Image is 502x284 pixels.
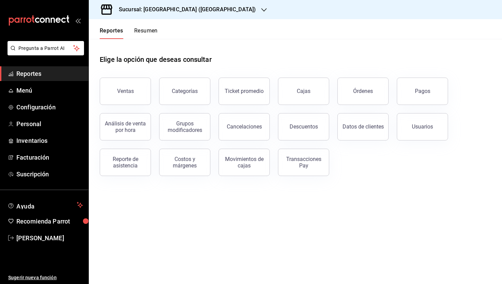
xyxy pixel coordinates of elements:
span: Ayuda [16,201,74,209]
div: Reporte de asistencia [104,156,147,169]
a: Cajas [278,78,329,105]
div: Pagos [415,88,430,94]
span: Suscripción [16,170,83,179]
button: Reportes [100,27,123,39]
button: Usuarios [397,113,448,140]
button: Pregunta a Parrot AI [8,41,84,55]
div: Usuarios [412,123,433,130]
span: [PERSON_NAME] [16,233,83,243]
div: Categorías [172,88,198,94]
button: Reporte de asistencia [100,149,151,176]
button: Resumen [134,27,158,39]
div: Descuentos [290,123,318,130]
button: Movimientos de cajas [219,149,270,176]
div: Ticket promedio [225,88,264,94]
div: Costos y márgenes [164,156,206,169]
div: navigation tabs [100,27,158,39]
button: Órdenes [337,78,389,105]
button: Datos de clientes [337,113,389,140]
div: Grupos modificadores [164,120,206,133]
span: Facturación [16,153,83,162]
button: Categorías [159,78,210,105]
h3: Sucursal: [GEOGRAPHIC_DATA] ([GEOGRAPHIC_DATA]) [113,5,256,14]
div: Transacciones Pay [282,156,325,169]
div: Movimientos de cajas [223,156,265,169]
span: Reportes [16,69,83,78]
span: Pregunta a Parrot AI [18,45,73,52]
div: Cajas [297,87,311,95]
span: Sugerir nueva función [8,274,83,281]
span: Recomienda Parrot [16,217,83,226]
button: Transacciones Pay [278,149,329,176]
button: Descuentos [278,113,329,140]
div: Cancelaciones [227,123,262,130]
button: Grupos modificadores [159,113,210,140]
span: Personal [16,119,83,129]
button: Pagos [397,78,448,105]
div: Análisis de venta por hora [104,120,147,133]
h1: Elige la opción que deseas consultar [100,54,212,65]
button: open_drawer_menu [75,18,81,23]
button: Costos y márgenes [159,149,210,176]
div: Órdenes [353,88,373,94]
span: Configuración [16,103,83,112]
div: Datos de clientes [343,123,384,130]
button: Análisis de venta por hora [100,113,151,140]
span: Inventarios [16,136,83,145]
button: Ventas [100,78,151,105]
button: Ticket promedio [219,78,270,105]
button: Cancelaciones [219,113,270,140]
a: Pregunta a Parrot AI [5,50,84,57]
div: Ventas [117,88,134,94]
span: Menú [16,86,83,95]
